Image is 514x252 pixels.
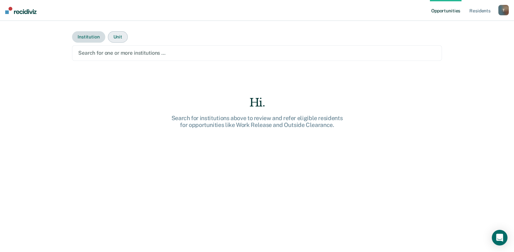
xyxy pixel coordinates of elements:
img: Recidiviz [5,7,37,14]
div: Hi. [153,96,361,109]
div: Open Intercom Messenger [492,230,507,245]
button: T [498,5,509,15]
button: Institution [72,31,105,43]
button: Unit [108,31,128,43]
div: Search for institutions above to review and refer eligible residents for opportunities like Work ... [153,115,361,129]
